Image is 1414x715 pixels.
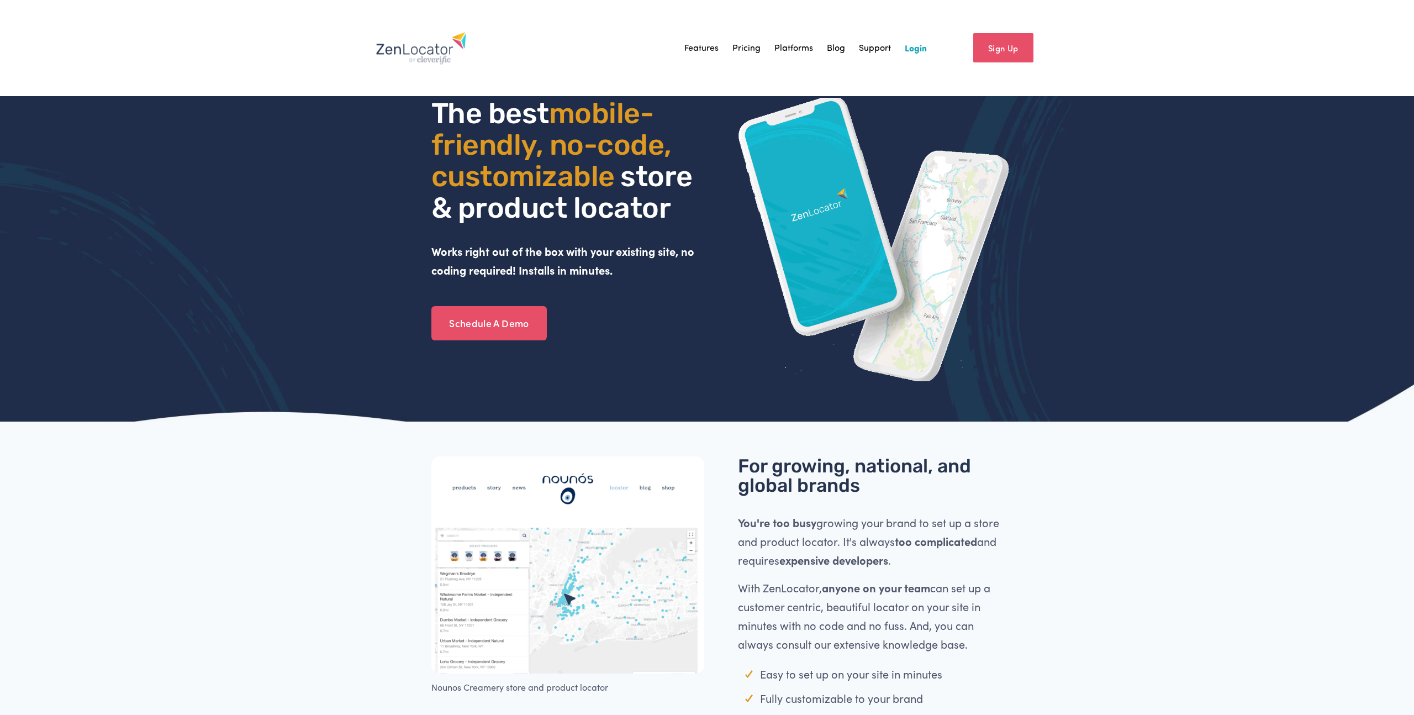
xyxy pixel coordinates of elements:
[431,681,608,693] span: Nounos Creamery store and product locator
[895,534,977,549] strong: too complicated
[431,96,678,193] span: mobile- friendly, no-code, customizable
[859,40,891,56] a: Support
[431,456,704,674] img: Nounos Creamery store and product locator
[738,515,1002,567] span: growing your brand to set up a store and product locator. It's always and requires .
[684,40,719,56] a: Features
[774,40,813,56] a: Platforms
[738,515,816,530] strong: You're too busy
[760,666,942,681] span: Easy to set up on your site in minutes
[905,40,927,56] a: Login
[738,98,1011,381] img: ZenLocator phone mockup gif
[827,40,845,56] a: Blog
[738,455,975,497] span: For growing, national, and global brands
[431,96,549,130] span: The best
[738,580,993,651] span: With ZenLocator, can set up a customer centric, beautiful locator on your site in minutes with no...
[376,31,467,65] img: Zenlocator
[431,306,547,340] a: Schedule A Demo
[431,244,697,277] strong: Works right out of the box with your existing site, no coding required! Installs in minutes.
[760,691,923,706] span: Fully customizable to your brand
[822,580,930,595] strong: anyone on your team
[973,33,1033,62] a: Sign Up
[431,159,699,225] span: store & product locator
[779,553,888,567] strong: expensive developers
[732,40,761,56] a: Pricing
